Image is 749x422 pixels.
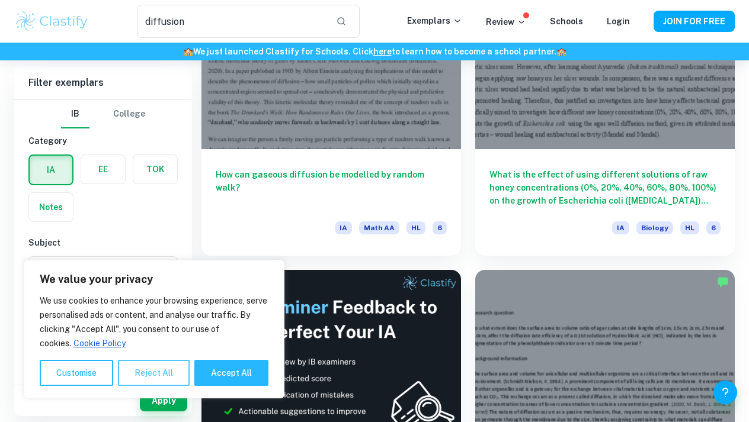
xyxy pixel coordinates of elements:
h6: Category [28,134,178,147]
span: 🏫 [556,47,566,56]
p: We use cookies to enhance your browsing experience, serve personalised ads or content, and analys... [40,294,268,350]
img: Clastify logo [14,9,89,33]
button: Customise [40,360,113,386]
input: Search for any exemplars... [137,5,326,38]
span: 🏫 [183,47,193,56]
img: Marked [717,276,729,288]
div: Filter type choice [61,100,145,128]
p: Review [486,15,526,28]
a: Schools [550,17,583,26]
button: EE [81,155,125,183]
button: Accept All [194,360,268,386]
button: TOK [133,155,177,183]
span: IA [335,221,352,234]
button: Apply [140,390,187,411]
button: College [113,100,145,128]
div: We value your privacy [24,260,284,398]
button: IA [30,156,72,184]
button: Help and Feedback [713,381,737,404]
span: 6 [433,221,447,234]
h6: How can gaseous diffusion be modelled by random walk? [216,168,447,207]
h6: We just launched Clastify for Schools. Click to learn how to become a school partner. [2,45,747,58]
span: HL [680,221,699,234]
button: IB [61,100,89,128]
span: IA [612,221,629,234]
button: Notes [29,193,73,221]
h6: What is the effect of using different solutions of raw honey concentrations (0%, 20%, 40%, 60%, 8... [489,168,721,207]
h6: Filter exemplars [14,66,192,99]
span: Math AA [359,221,399,234]
a: Login [607,17,630,26]
h6: Subject [28,236,178,249]
p: We value your privacy [40,272,268,286]
button: Reject All [118,360,190,386]
a: here [373,47,392,56]
button: JOIN FOR FREE [654,11,735,32]
span: 6 [706,221,721,234]
span: HL [406,221,425,234]
a: Cookie Policy [73,338,126,349]
p: Exemplars [407,14,462,27]
span: Biology [636,221,673,234]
